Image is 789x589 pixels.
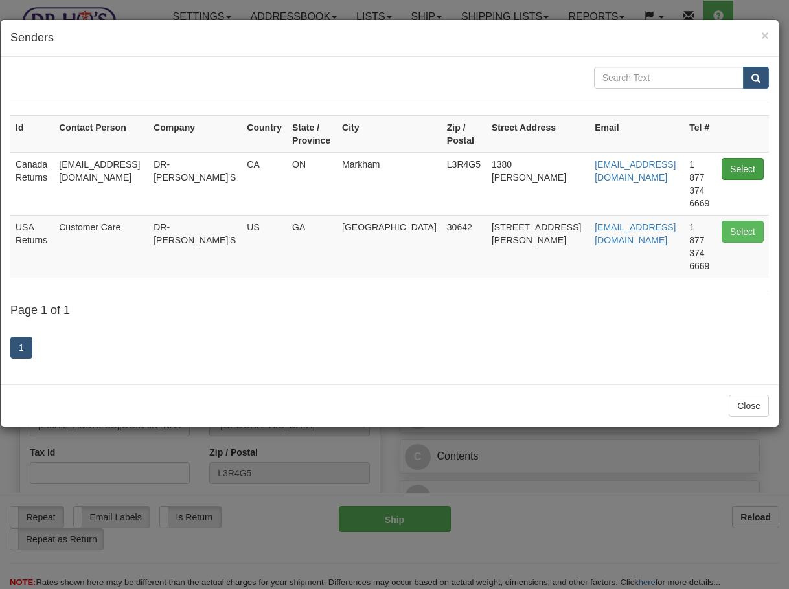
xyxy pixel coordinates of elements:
input: Search Text [594,67,744,89]
td: [STREET_ADDRESS][PERSON_NAME] [486,215,589,278]
td: DR-[PERSON_NAME]'S [148,152,242,215]
td: [GEOGRAPHIC_DATA] [337,215,442,278]
th: State / Province [287,115,337,152]
a: [EMAIL_ADDRESS][DOMAIN_NAME] [595,222,676,245]
span: × [761,28,769,43]
th: Tel # [684,115,716,152]
button: Select [722,221,764,243]
td: ON [287,152,337,215]
th: Street Address [486,115,589,152]
td: CA [242,152,287,215]
h4: Senders [10,30,769,47]
button: Close [729,395,769,417]
td: DR-[PERSON_NAME]'S [148,215,242,278]
td: 1380 [PERSON_NAME] [486,152,589,215]
td: Canada Returns [10,152,54,215]
td: Markham [337,152,442,215]
th: Company [148,115,242,152]
button: Close [761,28,769,42]
th: Zip / Postal [442,115,486,152]
th: Country [242,115,287,152]
td: Customer Care [54,215,148,278]
a: [EMAIL_ADDRESS][DOMAIN_NAME] [595,159,676,183]
td: 1 877 374 6669 [684,215,716,278]
td: L3R4G5 [442,152,486,215]
th: City [337,115,442,152]
td: 1 877 374 6669 [684,152,716,215]
th: Contact Person [54,115,148,152]
h4: Page 1 of 1 [10,304,769,317]
a: 1 [10,337,32,359]
td: GA [287,215,337,278]
td: [EMAIL_ADDRESS][DOMAIN_NAME] [54,152,148,215]
td: USA Returns [10,215,54,278]
th: Email [589,115,684,152]
th: Id [10,115,54,152]
td: US [242,215,287,278]
td: 30642 [442,215,486,278]
button: Select [722,158,764,180]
